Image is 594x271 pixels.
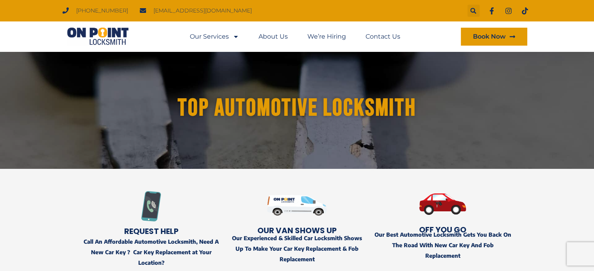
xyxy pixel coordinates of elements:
[78,96,516,121] h1: Top Automotive Locksmith
[74,5,128,16] span: [PHONE_NUMBER]
[473,34,505,40] span: Book Now
[82,227,220,235] h2: Request Help
[190,28,239,46] a: Our Services
[366,28,400,46] a: Contact Us
[461,28,527,46] a: Book Now
[259,28,288,46] a: About Us
[267,181,327,230] img: Automotive Locksmith 1
[82,236,220,268] p: Call An Affordable Automotive Locksmith, Need A New Car Key ? Car Key Replacement at Your Location?
[374,181,512,228] img: Automotive Locksmith 2
[228,227,366,234] h2: OUR VAN Shows Up
[152,5,252,16] span: [EMAIL_ADDRESS][DOMAIN_NAME]
[374,226,512,234] h2: Off You Go
[307,28,346,46] a: We’re Hiring
[136,191,166,221] img: Call for Emergency Locksmith Services Help in Coquitlam Tri-cities
[228,233,366,265] p: Our Experienced & Skilled Car Locksmith Shows Up To Make Your Car Key Replacement & Fob Replacement
[190,28,400,46] nav: Menu
[467,5,480,17] div: Search
[374,229,512,261] p: Our Best Automotive Locksmith Gets You Back On The Road With New Car Key And Fob Replacement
